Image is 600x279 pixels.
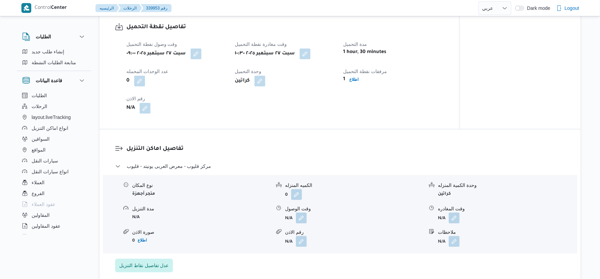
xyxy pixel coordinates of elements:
[285,206,424,213] div: وقت الوصول
[343,42,367,47] span: مدة التحميل
[438,216,445,221] b: N/A
[32,124,68,132] span: انواع اماكن التنزيل
[132,192,155,197] b: متجر أجهزة
[285,240,293,245] b: N/A
[19,210,89,221] button: المقاولين
[126,104,135,112] b: N/A
[438,206,577,213] div: وقت المغادره
[103,175,577,254] div: مركز قليوب - معرض العربى يونيتد - قليوب
[135,237,149,245] button: اطلاع
[22,76,86,85] button: قاعدة البيانات
[132,182,271,189] div: نوع المكان
[132,215,140,220] b: N/A
[126,96,145,102] span: رقم الاذن
[32,233,60,241] span: اجهزة التليفون
[19,177,89,188] button: العملاء
[565,4,579,12] span: Logout
[343,49,387,57] b: 1 hour, 30 minutes
[235,77,250,85] b: كراتين
[141,4,172,12] button: 339953 رقم
[347,76,361,84] button: اطلاع
[285,229,424,236] div: رقم الاذن
[525,5,550,11] span: Dark mode
[32,113,71,121] span: layout.liveTracking
[115,259,173,273] button: عدل تفاصيل نقاط التنزيل
[19,46,89,57] button: إنشاء طلب جديد
[19,231,89,242] button: اجهزة التليفون
[32,168,69,176] span: انواع سيارات النقل
[21,3,31,13] img: X8yXhbKr1z7QwAAAABJRU5ErkJggg==
[19,101,89,112] button: الرحلات
[350,77,359,82] b: اطلاع
[19,134,89,144] button: السواقين
[32,200,55,208] span: عقود العملاء
[19,57,89,68] button: متابعة الطلبات النشطة
[235,69,261,74] span: وحدة التحميل
[19,155,89,166] button: سيارات النقل
[36,76,62,85] h3: قاعدة البيانات
[438,192,451,197] b: كراتين
[132,239,135,244] b: 0
[126,42,177,47] span: وقت وصول نفطة التحميل
[119,262,169,270] span: عدل تفاصيل نقاط التنزيل
[17,46,91,71] div: الطلبات
[19,199,89,210] button: عقود العملاء
[126,69,168,74] span: عدد الوحدات المحمله
[19,90,89,101] button: الطلبات
[32,48,64,56] span: إنشاء طلب جديد
[127,162,211,171] span: مركز قليوب - معرض العربى يونيتد - قليوب
[235,50,295,58] b: سبت ٢٧ سبتمبر ٢٠٢٥ ١٠:٣٠
[19,221,89,231] button: عقود المقاولين
[32,91,47,100] span: الطلبات
[32,222,60,230] span: عقود المقاولين
[95,4,119,12] button: الرئيسيه
[118,4,142,12] button: الرحلات
[285,193,288,198] b: 0
[32,58,76,67] span: متابعة الطلبات النشطة
[32,157,58,165] span: سيارات النقل
[438,182,577,189] div: وحدة الكمية المنزله
[32,178,45,187] span: العملاء
[343,69,387,74] span: مرفقات نقطة التحميل
[132,229,271,236] div: صورة الاذن
[32,102,47,110] span: الرحلات
[19,188,89,199] button: الفروع
[132,206,271,213] div: مدة التنزيل
[51,5,67,11] b: Center
[126,145,565,154] h3: تفاصيل اماكن التنزيل
[19,112,89,123] button: layout.liveTracking
[438,240,445,245] b: N/A
[126,50,186,58] b: سبت ٢٧ سبتمبر ٢٠٢٥ ٠٩:٠٠
[32,135,50,143] span: السواقين
[19,166,89,177] button: انواع سيارات النقل
[285,216,293,221] b: N/A
[343,76,346,84] b: 1
[19,123,89,134] button: انواع اماكن التنزيل
[19,144,89,155] button: المواقع
[32,146,46,154] span: المواقع
[554,1,582,15] button: Logout
[126,23,444,32] h3: تفاصيل نقطة التحميل
[438,229,577,236] div: ملاحظات
[115,162,565,171] button: مركز قليوب - معرض العربى يونيتد - قليوب
[235,42,287,47] span: وقت مغادرة نقطة التحميل
[126,77,129,85] b: 0
[32,211,50,219] span: المقاولين
[285,182,424,189] div: الكميه المنزله
[36,33,51,41] h3: الطلبات
[32,189,45,197] span: الفروع
[17,90,91,237] div: قاعدة البيانات
[138,238,147,243] b: اطلاع
[22,33,86,41] button: الطلبات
